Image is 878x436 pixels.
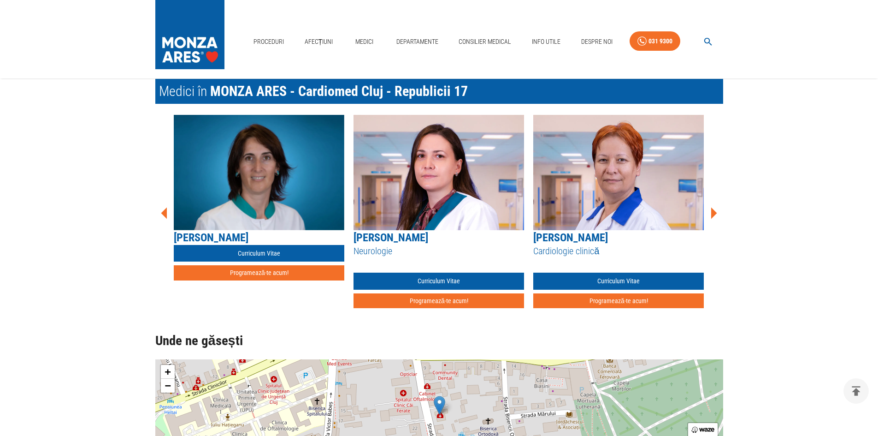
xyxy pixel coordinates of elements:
a: Curriculum Vitae [174,245,344,262]
a: Zoom out [161,379,175,393]
a: Curriculum Vitae [533,273,704,290]
button: Programează-te acum! [354,293,524,309]
a: Curriculum Vitae [354,273,524,290]
a: Despre Noi [577,32,616,51]
a: Afecțiuni [301,32,337,51]
h5: Cardiologie clinică [533,245,704,257]
h5: Neurologie [354,245,524,257]
div: 031 9300 [648,36,672,47]
h2: Medici în [155,79,723,104]
a: Info Utile [528,32,564,51]
button: Programează-te acum! [533,293,704,309]
img: Dr. Magdalena Molnar [354,115,524,230]
span: + [165,366,171,377]
a: [PERSON_NAME] [354,231,428,244]
img: Doctor Mihaela Mocan este Medic primar Medicină Internă și Cardiologie la ARES Cardiomed [174,115,344,230]
img: Marker [434,396,445,415]
a: Zoom in [161,365,175,379]
a: Medici [350,32,379,51]
img: Waze Directions [691,427,714,433]
a: 031 9300 [630,31,680,51]
a: Proceduri [250,32,288,51]
span: − [165,380,171,391]
a: Consilier Medical [455,32,515,51]
a: [PERSON_NAME] [533,231,608,244]
a: [PERSON_NAME] [174,231,248,244]
span: MONZA ARES - Cardiomed Cluj - Republicii 17 [210,83,468,99]
button: Programează-te acum! [174,265,344,281]
a: Departamente [393,32,442,51]
h2: Unde ne găsești [155,334,723,348]
button: delete [843,378,869,404]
